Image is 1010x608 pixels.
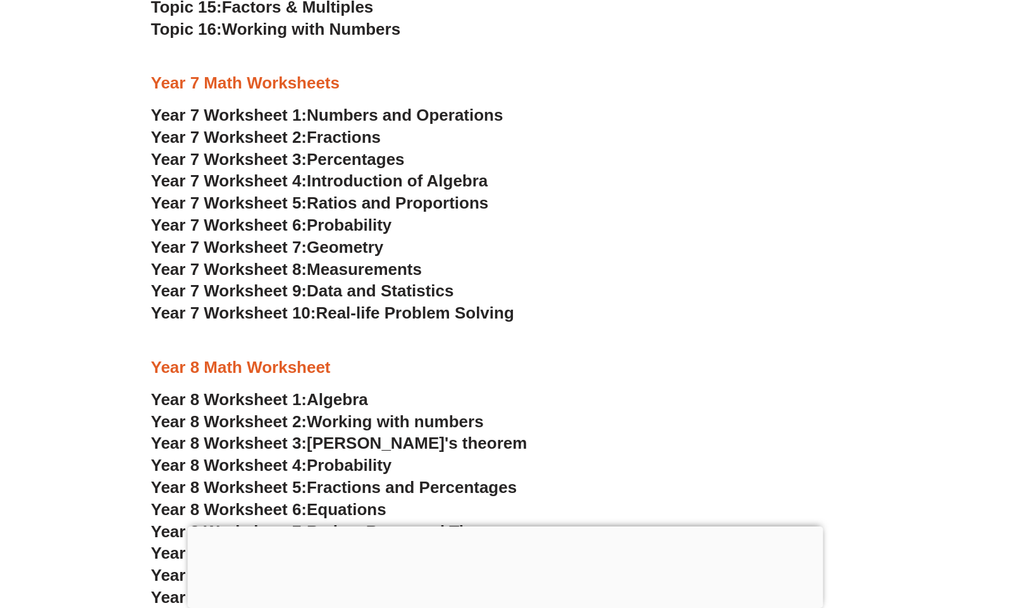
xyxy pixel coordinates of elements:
[151,20,401,39] a: Topic 16:Working with Numbers
[151,357,859,379] h3: Year 8 Math Worksheet
[151,456,392,475] a: Year 8 Worksheet 4:Probability
[151,478,307,497] span: Year 8 Worksheet 5:
[307,128,381,147] span: Fractions
[151,106,307,125] span: Year 7 Worksheet 1:
[151,216,307,234] span: Year 7 Worksheet 6:
[151,73,859,94] h3: Year 7 Math Worksheets
[151,544,307,562] span: Year 8 Worksheet 8:
[151,128,381,147] a: Year 7 Worksheet 2:Fractions
[151,171,307,190] span: Year 7 Worksheet 4:
[307,193,488,212] span: Ratios and Proportions
[151,128,307,147] span: Year 7 Worksheet 2:
[307,216,391,234] span: Probability
[307,478,517,497] span: Fractions and Percentages
[151,434,527,453] a: Year 8 Worksheet 3:[PERSON_NAME]'s theorem
[151,522,488,541] a: Year 8 Worksheet 7:Ratios, Rates and Time
[307,171,488,190] span: Introduction of Algebra
[151,106,503,125] a: Year 7 Worksheet 1:Numbers and Operations
[307,456,391,475] span: Probability
[151,281,454,300] a: Year 7 Worksheet 9:Data and Statistics
[151,193,307,212] span: Year 7 Worksheet 5:
[316,303,514,322] span: Real-life Problem Solving
[151,303,514,322] a: Year 7 Worksheet 10:Real-life Problem Solving
[307,150,405,169] span: Percentages
[151,412,484,431] a: Year 8 Worksheet 2:Working with numbers
[151,522,307,541] span: Year 8 Worksheet 7:
[151,390,307,409] span: Year 8 Worksheet 1:
[151,20,222,39] span: Topic 16:
[307,238,383,257] span: Geometry
[151,260,422,279] a: Year 7 Worksheet 8:Measurements
[307,500,386,519] span: Equations
[307,260,422,279] span: Measurements
[307,106,503,125] span: Numbers and Operations
[151,566,307,585] span: Year 8 Worksheet 9:
[307,434,527,453] span: [PERSON_NAME]'s theorem
[307,412,484,431] span: Working with numbers
[799,465,1010,608] iframe: Chat Widget
[307,281,454,300] span: Data and Statistics
[151,434,307,453] span: Year 8 Worksheet 3:
[151,456,307,475] span: Year 8 Worksheet 4:
[307,522,487,541] span: Ratios, Rates and Time
[151,588,458,607] a: Year 8 Worksheet 10:Investigating Data
[151,238,307,257] span: Year 7 Worksheet 7:
[151,412,307,431] span: Year 8 Worksheet 2:
[151,238,384,257] a: Year 7 Worksheet 7:Geometry
[151,390,368,409] a: Year 8 Worksheet 1:Algebra
[222,20,400,39] span: Working with Numbers
[151,303,316,322] span: Year 7 Worksheet 10:
[151,544,454,562] a: Year 8 Worksheet 8:Congruent Figures
[307,390,368,409] span: Algebra
[151,193,489,212] a: Year 7 Worksheet 5:Ratios and Proportions
[151,150,307,169] span: Year 7 Worksheet 3:
[151,260,307,279] span: Year 7 Worksheet 8:
[151,216,392,234] a: Year 7 Worksheet 6:Probability
[151,150,405,169] a: Year 7 Worksheet 3:Percentages
[151,478,517,497] a: Year 8 Worksheet 5:Fractions and Percentages
[151,500,307,519] span: Year 8 Worksheet 6:
[151,588,316,607] span: Year 8 Worksheet 10:
[187,526,823,605] iframe: Advertisement
[151,171,488,190] a: Year 7 Worksheet 4:Introduction of Algebra
[151,500,386,519] a: Year 8 Worksheet 6:Equations
[151,281,307,300] span: Year 7 Worksheet 9:
[151,566,440,585] a: Year 8 Worksheet 9:Area and Volume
